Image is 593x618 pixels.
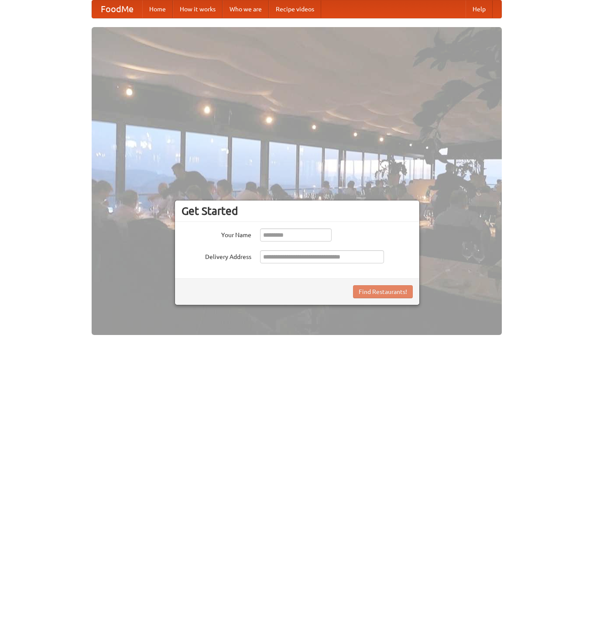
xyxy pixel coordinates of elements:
[142,0,173,18] a: Home
[182,204,413,218] h3: Get Started
[223,0,269,18] a: Who we are
[182,228,251,239] label: Your Name
[92,0,142,18] a: FoodMe
[173,0,223,18] a: How it works
[353,285,413,298] button: Find Restaurants!
[466,0,493,18] a: Help
[182,250,251,261] label: Delivery Address
[269,0,321,18] a: Recipe videos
